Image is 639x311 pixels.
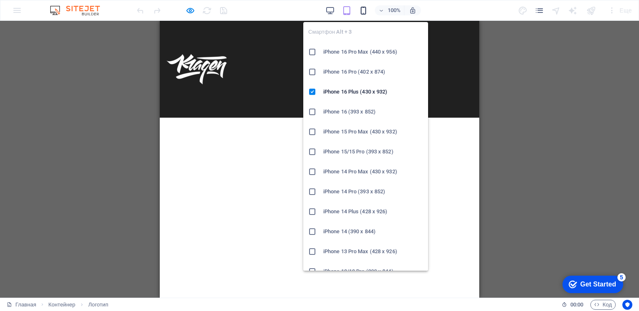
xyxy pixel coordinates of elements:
h6: iPhone 13/13 Pro (390 x 844) [323,267,423,276]
button: страницы [535,5,545,15]
span: Щёлкните, чтобы выбрать. Дважды щёлкните, чтобы изменить [88,300,108,310]
ya-tr-span: Логотип [88,301,108,308]
div: Get Started [25,9,60,17]
button: 100% [375,5,404,15]
button: Код [590,300,616,310]
button: Пользовательоцентрика [622,300,632,310]
i: Страницы (Ctrl+Alt+S) [535,6,544,15]
span: : [576,301,577,308]
h6: iPhone 14 Plus (428 x 926) [323,207,423,217]
nav: панировочный сухарь [48,300,108,310]
h6: iPhone 15 Pro Max (430 x 932) [323,127,423,137]
ya-tr-span: Главная [15,300,36,310]
span: 00 00 [570,300,583,310]
h6: iPhone 16 Plus (430 x 932) [323,87,423,97]
ya-tr-span: Код [603,300,612,310]
a: Нажмите, чтобы отменить выбор. Дважды нажмите, чтобы открыть «Страницы» [7,300,36,310]
img: Логотип редактора [48,5,110,15]
h6: iPhone 14 Pro Max (430 x 932) [323,167,423,177]
h6: 100% [387,5,401,15]
h6: iPhone 14 Pro (393 x 852) [323,187,423,197]
h6: iPhone 16 (393 x 852) [323,107,423,117]
h6: iPhone 16 Pro (402 x 874) [323,67,423,77]
h6: iPhone 13 Pro Max (428 x 926) [323,247,423,257]
h6: iPhone 16 Pro Max (440 x 956) [323,47,423,57]
i: При изменении размера уровень масштабирования автоматически подстраивается под выбранное устройство. [409,7,416,14]
span: Щёлкните, чтобы выбрать. Дважды щёлкните, чтобы изменить [48,300,75,310]
div: Get Started 5 items remaining, 0% complete [7,4,67,22]
h6: Время сеанса [562,300,584,310]
h6: iPhone 15/15 Pro (393 x 852) [323,147,423,157]
h6: iPhone 14 (390 x 844) [323,227,423,237]
div: 5 [62,2,70,10]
